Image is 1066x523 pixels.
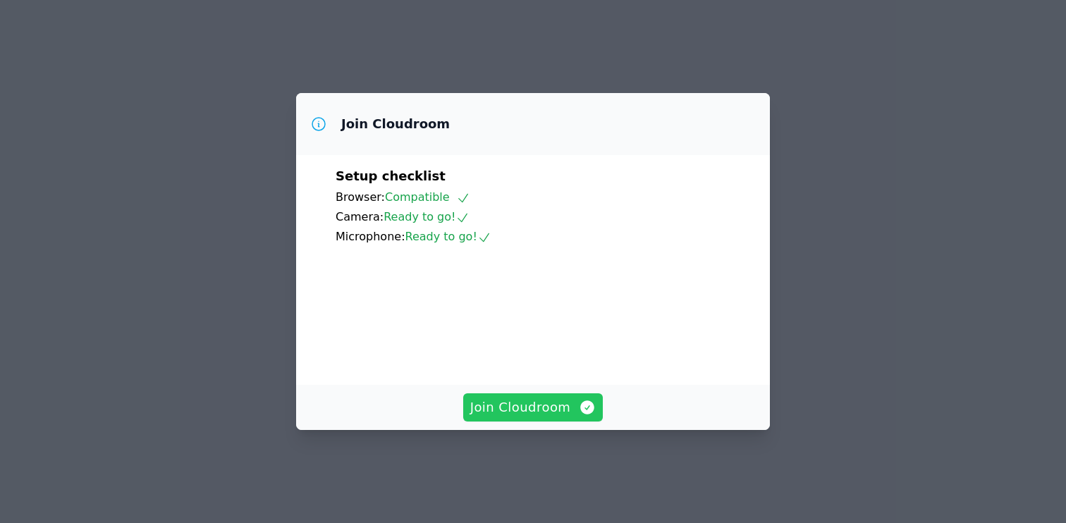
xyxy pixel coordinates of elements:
span: Ready to go! [384,210,470,223]
span: Browser: [336,190,385,204]
span: Compatible [385,190,470,204]
span: Camera: [336,210,384,223]
span: Ready to go! [405,230,491,243]
span: Microphone: [336,230,405,243]
span: Setup checklist [336,168,446,183]
h3: Join Cloudroom [341,116,450,133]
span: Join Cloudroom [470,398,596,417]
button: Join Cloudroom [463,393,604,422]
